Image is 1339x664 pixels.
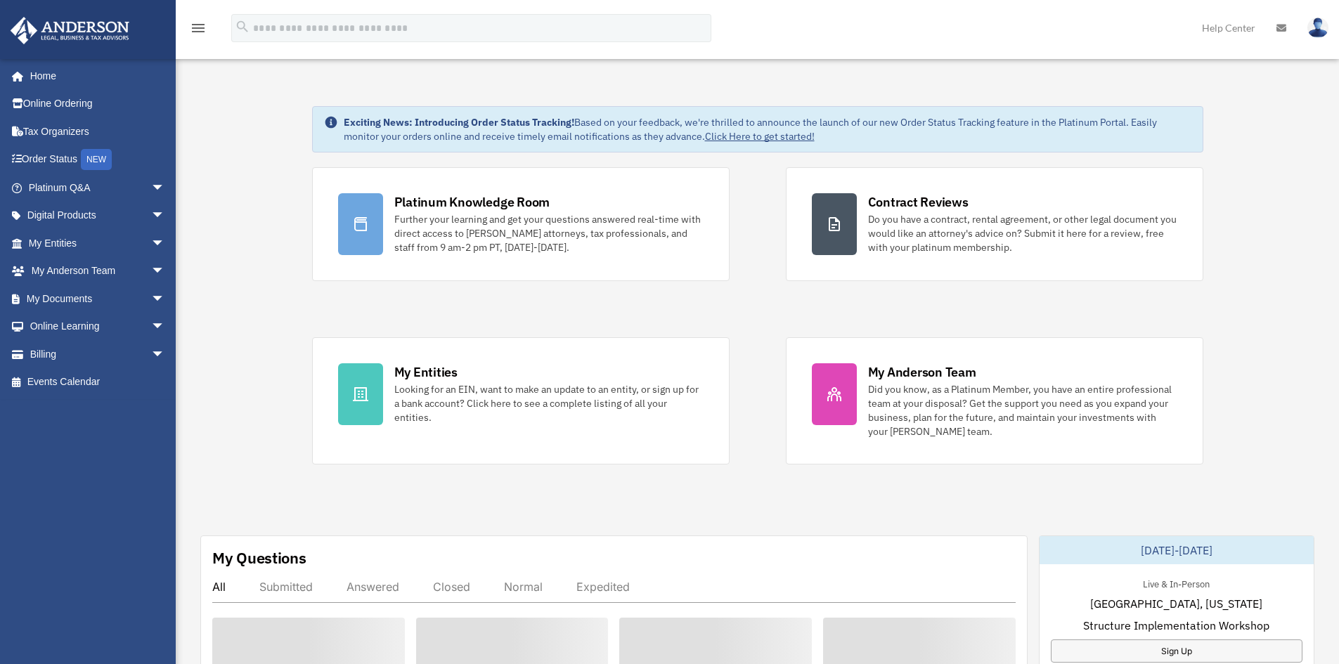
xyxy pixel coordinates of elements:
[1051,639,1302,663] a: Sign Up
[10,368,186,396] a: Events Calendar
[1307,18,1328,38] img: User Pic
[212,547,306,568] div: My Questions
[347,580,399,594] div: Answered
[868,382,1177,438] div: Did you know, as a Platinum Member, you have an entire professional team at your disposal? Get th...
[81,149,112,170] div: NEW
[504,580,543,594] div: Normal
[576,580,630,594] div: Expedited
[151,229,179,258] span: arrow_drop_down
[394,363,458,381] div: My Entities
[868,212,1177,254] div: Do you have a contract, rental agreement, or other legal document you would like an attorney's ad...
[868,363,976,381] div: My Anderson Team
[10,90,186,118] a: Online Ordering
[868,193,969,211] div: Contract Reviews
[10,62,179,90] a: Home
[312,167,730,281] a: Platinum Knowledge Room Further your learning and get your questions answered real-time with dire...
[259,580,313,594] div: Submitted
[10,145,186,174] a: Order StatusNEW
[1040,536,1314,564] div: [DATE]-[DATE]
[151,340,179,369] span: arrow_drop_down
[10,340,186,368] a: Billingarrow_drop_down
[6,17,134,44] img: Anderson Advisors Platinum Portal
[10,257,186,285] a: My Anderson Teamarrow_drop_down
[151,202,179,230] span: arrow_drop_down
[344,116,574,129] strong: Exciting News: Introducing Order Status Tracking!
[10,285,186,313] a: My Documentsarrow_drop_down
[1090,595,1262,612] span: [GEOGRAPHIC_DATA], [US_STATE]
[433,580,470,594] div: Closed
[394,193,550,211] div: Platinum Knowledge Room
[235,19,250,34] i: search
[786,167,1203,281] a: Contract Reviews Do you have a contract, rental agreement, or other legal document you would like...
[151,257,179,286] span: arrow_drop_down
[786,337,1203,464] a: My Anderson Team Did you know, as a Platinum Member, you have an entire professional team at your...
[312,337,730,464] a: My Entities Looking for an EIN, want to make an update to an entity, or sign up for a bank accoun...
[1083,617,1269,634] span: Structure Implementation Workshop
[151,174,179,202] span: arrow_drop_down
[394,382,704,424] div: Looking for an EIN, want to make an update to an entity, or sign up for a bank account? Click her...
[190,20,207,37] i: menu
[10,313,186,341] a: Online Learningarrow_drop_down
[190,25,207,37] a: menu
[151,313,179,341] span: arrow_drop_down
[394,212,704,254] div: Further your learning and get your questions answered real-time with direct access to [PERSON_NAM...
[10,202,186,230] a: Digital Productsarrow_drop_down
[212,580,226,594] div: All
[1132,575,1221,590] div: Live & In-Person
[10,174,186,202] a: Platinum Q&Aarrow_drop_down
[10,229,186,257] a: My Entitiesarrow_drop_down
[10,117,186,145] a: Tax Organizers
[151,285,179,313] span: arrow_drop_down
[344,115,1191,143] div: Based on your feedback, we're thrilled to announce the launch of our new Order Status Tracking fe...
[705,130,815,143] a: Click Here to get started!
